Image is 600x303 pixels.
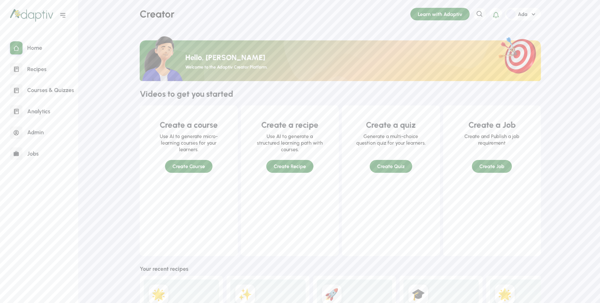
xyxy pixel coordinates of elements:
div: Your recent recipes [140,265,541,275]
div: Videos to get you started [140,89,541,100]
div: Create a recipe [261,120,318,131]
div: Create a course [160,120,218,131]
iframe: YouTube video player [347,184,435,251]
iframe: YouTube video player [448,184,537,251]
div: Create Course [165,160,212,173]
div: Create Job [472,160,512,173]
div: Use AI to generate micro-learning courses for your learners. [154,133,224,153]
div: Use AI to generate a structured learning path with courses. [255,133,325,153]
iframe: YouTube video player [144,184,233,251]
div: Recipes [22,63,51,76]
div: Creator [140,8,410,21]
div: Welcome to the Adaptiv Creator Platform. [185,64,267,70]
div: Courses & Quizzes [22,84,79,97]
div: Jobs [22,147,43,161]
div: Create Recipe [266,160,313,173]
div: Admin [22,126,48,139]
div: Analytics [22,105,55,118]
div: Create a Job [468,120,516,131]
div: Hello, [PERSON_NAME] [185,53,267,63]
div: Create Quiz [370,160,412,173]
div: Ada [516,11,530,18]
div: Home [22,41,47,55]
div: Create a quiz [366,120,416,131]
img: goal.9493a9d6e4b9f082a120.png [496,34,538,77]
span: ‌ [506,9,516,19]
img: logo.872b5aafeb8bf5856602.png [10,9,53,22]
div: Learn with Adaptiv [410,8,470,20]
img: ada.051d0e2aa6cad1c78398.png [140,36,184,81]
iframe: YouTube video player [246,184,334,251]
div: Generate a multi-choice question quiz for your learners. [356,133,426,146]
div: Create and Publish a job requirement [457,133,527,146]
